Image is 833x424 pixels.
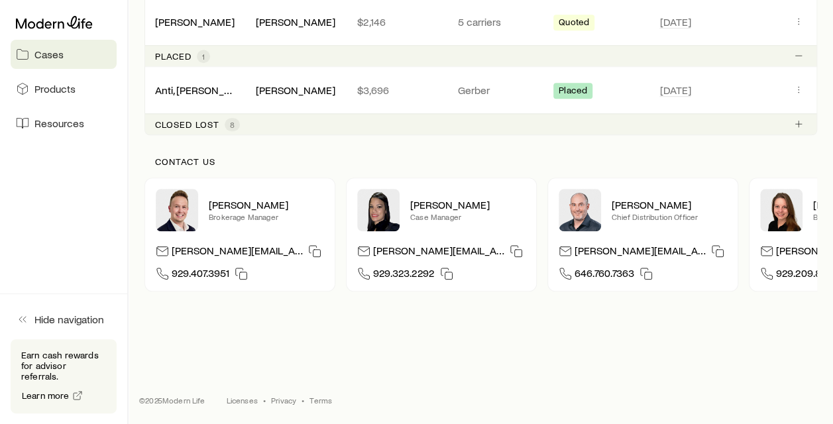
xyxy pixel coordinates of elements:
a: Resources [11,109,117,138]
div: [PERSON_NAME] [256,15,335,29]
p: © 2025 Modern Life [139,395,205,405]
p: Placed [155,51,192,62]
a: Anti, [PERSON_NAME] [155,83,256,96]
span: 8 [230,119,235,130]
div: Earn cash rewards for advisor referrals.Learn more [11,339,117,413]
p: Brokerage Manager [209,211,324,222]
div: Anti, [PERSON_NAME] [155,83,235,97]
div: [PERSON_NAME] [256,83,335,97]
p: Contact us [155,156,806,167]
span: Placed [559,85,587,99]
span: [DATE] [659,15,691,28]
span: Resources [34,117,84,130]
span: 646.760.7363 [575,266,634,284]
span: Cases [34,48,64,61]
img: Derek Wakefield [156,189,198,231]
a: Licenses [227,395,258,405]
a: Terms [309,395,332,405]
p: $3,696 [357,83,437,97]
p: Chief Distribution Officer [612,211,727,222]
p: Case Manager [410,211,526,222]
span: Products [34,82,76,95]
span: [DATE] [659,83,691,97]
a: Products [11,74,117,103]
span: Quoted [559,17,589,30]
a: Privacy [271,395,296,405]
div: [PERSON_NAME] [155,15,235,29]
span: • [263,395,266,405]
span: Hide navigation [34,313,104,326]
p: [PERSON_NAME] [410,198,526,211]
p: [PERSON_NAME][EMAIL_ADDRESS][DOMAIN_NAME] [575,244,706,262]
img: Ellen Wall [760,189,803,231]
span: 929.323.2292 [373,266,435,284]
span: • [302,395,304,405]
a: Cases [11,40,117,69]
p: [PERSON_NAME][EMAIL_ADDRESS][DOMAIN_NAME] [172,244,303,262]
p: 5 carriers [458,15,537,28]
p: Gerber [458,83,537,97]
p: [PERSON_NAME][EMAIL_ADDRESS][DOMAIN_NAME] [373,244,504,262]
img: Dan Pierson [559,189,601,231]
p: Closed lost [155,119,219,130]
a: [PERSON_NAME] [155,15,235,28]
p: [PERSON_NAME] [209,198,324,211]
p: [PERSON_NAME] [612,198,727,211]
img: Elana Hasten [357,189,400,231]
span: Learn more [22,391,70,400]
p: Earn cash rewards for advisor referrals. [21,350,106,382]
button: Hide navigation [11,305,117,334]
span: 1 [202,51,205,62]
span: 929.407.3951 [172,266,229,284]
p: $2,146 [357,15,437,28]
